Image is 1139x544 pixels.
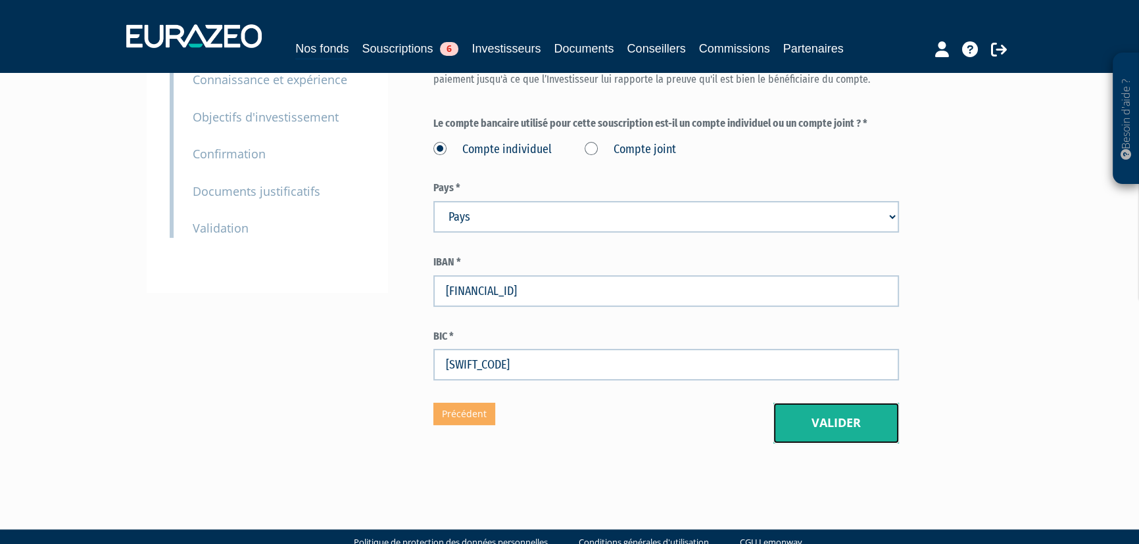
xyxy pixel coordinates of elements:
small: Confirmation [193,146,266,162]
a: Documents [554,39,614,58]
a: Commissions [699,39,770,58]
label: BIC * [433,329,899,344]
a: Souscriptions6 [362,39,458,58]
p: Besoin d'aide ? [1119,60,1134,178]
img: 1732889491-logotype_eurazeo_blanc_rvb.png [126,24,262,48]
a: Nos fonds [295,39,349,60]
small: Connaissance et expérience [193,72,347,87]
a: Partenaires [783,39,844,58]
label: Compte individuel [433,141,552,158]
button: Valider [773,403,899,443]
small: Objectifs d'investissement [193,109,339,125]
small: Documents justificatifs [193,183,320,199]
label: Compte joint [585,141,676,158]
label: Pays * [433,181,899,196]
a: Investisseurs [472,39,541,58]
label: IBAN * [433,255,899,270]
span: 6 [440,42,458,56]
label: Le compte bancaire utilisé pour cette souscription est-il un compte individuel ou un compte joint... [433,116,899,131]
small: Validation [193,220,249,236]
a: Conseillers [627,39,686,58]
a: Précédent [433,403,495,425]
